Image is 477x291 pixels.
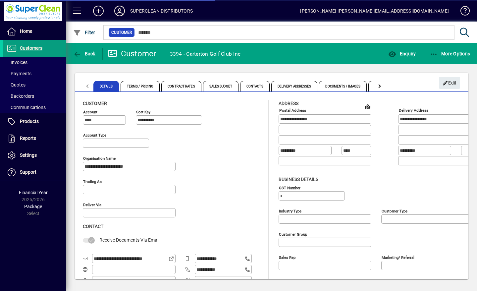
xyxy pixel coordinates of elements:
[3,57,66,68] a: Invoices
[73,30,95,35] span: Filter
[368,81,405,91] span: Custom Fields
[382,208,407,213] mat-label: Customer type
[83,179,102,184] mat-label: Trading as
[83,110,97,114] mat-label: Account
[93,81,119,91] span: Details
[362,101,373,112] a: View on map
[430,51,470,56] span: More Options
[387,48,417,60] button: Enquiry
[109,5,130,17] button: Profile
[20,169,36,175] span: Support
[319,81,367,91] span: Documents / Images
[20,152,37,158] span: Settings
[3,102,66,113] a: Communications
[111,29,132,36] span: Customer
[88,5,109,17] button: Add
[83,101,107,106] span: Customer
[271,81,318,91] span: Delivery Addresses
[7,71,31,76] span: Payments
[7,60,27,65] span: Invoices
[73,51,95,56] span: Back
[388,51,416,56] span: Enquiry
[130,6,193,16] div: SUPERCLEAN DISTRIBUTORS
[121,81,160,91] span: Terms / Pricing
[382,278,393,283] mat-label: Region
[20,45,42,51] span: Customers
[108,48,156,59] div: Customer
[3,164,66,181] a: Support
[83,224,103,229] span: Contact
[3,23,66,40] a: Home
[382,255,414,260] mat-label: Marketing/ Referral
[279,232,307,236] mat-label: Customer group
[439,77,460,89] button: Edit
[279,208,301,213] mat-label: Industry type
[455,1,469,23] a: Knowledge Base
[83,203,101,207] mat-label: Deliver via
[240,81,270,91] span: Contacts
[66,48,103,60] app-page-header-button: Back
[3,68,66,79] a: Payments
[7,93,34,99] span: Backorders
[279,177,318,182] span: Business details
[7,82,26,87] span: Quotes
[170,49,241,59] div: 3394 - Carterton Golf Club Inc
[443,78,457,88] span: Edit
[19,190,48,195] span: Financial Year
[3,130,66,147] a: Reports
[161,81,201,91] span: Contract Rates
[99,237,159,243] span: Receive Documents Via Email
[428,48,472,60] button: More Options
[3,90,66,102] a: Backorders
[3,79,66,90] a: Quotes
[3,147,66,164] a: Settings
[72,27,97,38] button: Filter
[279,185,300,190] mat-label: GST Number
[20,136,36,141] span: Reports
[279,101,298,106] span: Address
[300,6,449,16] div: [PERSON_NAME] [PERSON_NAME][EMAIL_ADDRESS][DOMAIN_NAME]
[203,81,238,91] span: Sales Budget
[7,105,46,110] span: Communications
[20,119,39,124] span: Products
[83,133,106,138] mat-label: Account Type
[3,113,66,130] a: Products
[279,255,295,260] mat-label: Sales rep
[24,204,42,209] span: Package
[136,110,150,114] mat-label: Sort key
[20,29,32,34] span: Home
[72,48,97,60] button: Back
[279,278,293,283] mat-label: Manager
[83,156,116,161] mat-label: Organisation name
